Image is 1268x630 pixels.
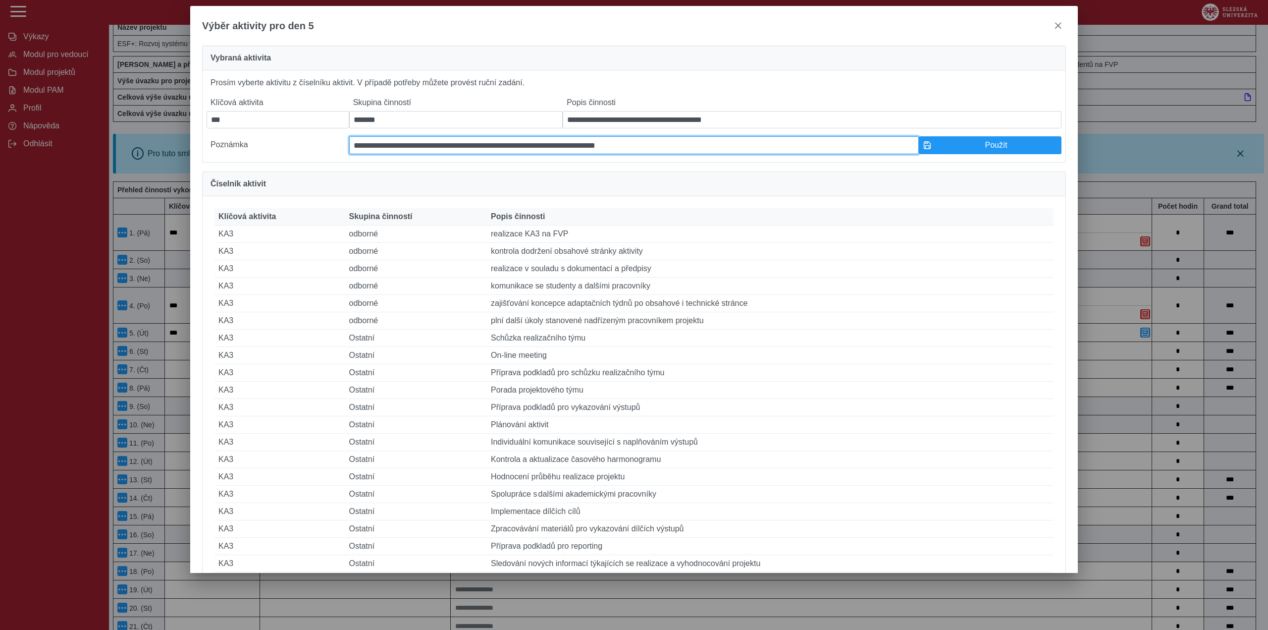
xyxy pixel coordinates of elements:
td: realizace KA3 na FVP [487,226,1054,243]
span: Popis činnosti [491,212,545,221]
td: Příprava, organizace a zajišťování dalších akcí a aktivit vyplývajících z projektu [487,573,1054,590]
td: plní další úkoly stanovené nadřízeným pracovníkem projektu [487,312,1054,330]
td: Ostatní [345,416,487,434]
td: Individuální komunikace související s naplňováním výstupů [487,434,1054,451]
td: Zpracovávání materiálů pro vykazování dílčích výstupů [487,520,1054,538]
button: Použít [919,136,1061,154]
td: KA3 [214,364,345,382]
td: On-line meeting [487,347,1054,364]
td: KA3 [214,382,345,399]
td: Ostatní [345,364,487,382]
td: KA3 [214,312,345,330]
td: KA3 [214,278,345,295]
td: KA3 [214,399,345,416]
td: KA3 [214,347,345,364]
td: KA3 [214,243,345,260]
td: KA3 [214,330,345,347]
td: kontrola dodržení obsahové stránky aktivity [487,243,1054,260]
td: KA3 [214,226,345,243]
label: Poznámka [207,136,349,154]
div: Prosím vyberte aktivitu z číselníku aktivit. V případě potřeby můžete provést ruční zadání. [202,70,1066,163]
td: KA3 [214,538,345,555]
td: Spolupráce s dalšími akademickými pracovníky [487,486,1054,503]
td: KA3 [214,451,345,468]
td: KA3 [214,468,345,486]
td: odborné [345,312,487,330]
label: Klíčová aktivita [207,94,349,111]
td: KA3 [214,416,345,434]
td: Implementace dílčích cílů [487,503,1054,520]
td: Ostatní [345,330,487,347]
td: Porada projektového týmu [487,382,1054,399]
span: Klíčová aktivita [218,212,276,221]
td: Ostatní [345,573,487,590]
td: KA3 [214,260,345,278]
td: KA3 [214,295,345,312]
td: Sledování nových informací týkajících se realizace a vyhodnocování projektu [487,555,1054,573]
td: Příprava podkladů pro vykazování výstupů [487,399,1054,416]
span: Výběr aktivity pro den 5 [202,20,314,32]
td: Ostatní [345,434,487,451]
td: Kontrola a aktualizace časového harmonogramu [487,451,1054,468]
td: odborné [345,243,487,260]
td: Ostatní [345,486,487,503]
label: Skupina činností [349,94,563,111]
td: Ostatní [345,503,487,520]
td: Ostatní [345,451,487,468]
td: KA3 [214,573,345,590]
td: realizace v souladu s dokumentací a předpisy [487,260,1054,278]
button: close [1050,18,1066,34]
td: odborné [345,260,487,278]
td: Ostatní [345,399,487,416]
span: Číselník aktivit [211,180,266,188]
td: KA3 [214,486,345,503]
td: Příprava podkladů pro reporting [487,538,1054,555]
td: KA3 [214,503,345,520]
td: Ostatní [345,347,487,364]
td: Plánování aktivit [487,416,1054,434]
td: KA3 [214,520,345,538]
td: KA3 [214,555,345,573]
td: zajišťování koncepce adaptačních týdnů po obsahové i technické stránce [487,295,1054,312]
td: Ostatní [345,520,487,538]
td: odborné [345,278,487,295]
td: Ostatní [345,538,487,555]
td: Ostatní [345,382,487,399]
td: Ostatní [345,468,487,486]
td: Hodnocení průběhu realizace projektu [487,468,1054,486]
td: KA3 [214,434,345,451]
span: Vybraná aktivita [211,54,271,62]
span: Použít [935,141,1057,150]
span: Skupina činností [349,212,413,221]
td: Ostatní [345,555,487,573]
td: komunikace se studenty a dalšími pracovníky [487,278,1054,295]
td: Schůzka realizačního týmu [487,330,1054,347]
td: Příprava podkladů pro schůzku realizačního týmu [487,364,1054,382]
td: odborné [345,226,487,243]
label: Popis činnosti [563,94,1061,111]
td: odborné [345,295,487,312]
